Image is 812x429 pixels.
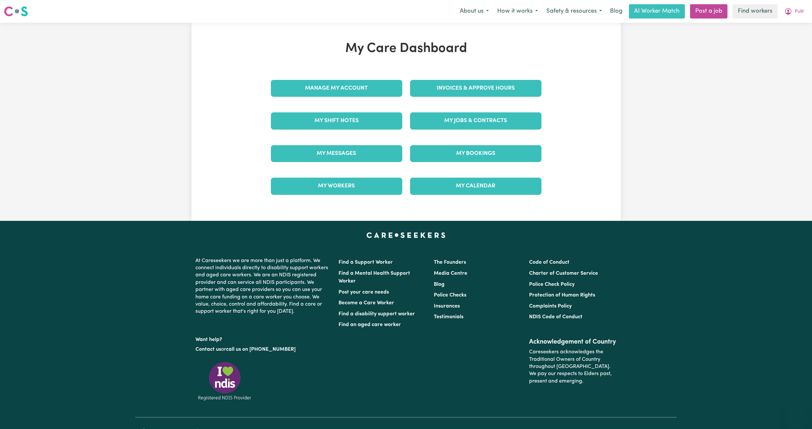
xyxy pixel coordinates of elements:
[339,300,394,306] a: Become a Care Worker
[434,304,460,309] a: Insurances
[529,346,617,387] p: Careseekers acknowledges the Traditional Owners of Country throughout [GEOGRAPHIC_DATA]. We pay o...
[456,5,493,18] button: About us
[271,145,402,162] a: My Messages
[606,4,626,19] a: Blog
[786,403,807,424] iframe: Button to launch messaging window, conversation in progress
[529,314,582,320] a: NDIS Code of Conduct
[366,233,446,238] a: Careseekers home page
[434,271,467,276] a: Media Centre
[410,145,541,162] a: My Bookings
[4,6,28,17] img: Careseekers logo
[271,80,402,97] a: Manage My Account
[434,282,445,287] a: Blog
[529,338,617,346] h2: Acknowledgement of Country
[195,255,331,318] p: At Careseekers we are more than just a platform. We connect individuals directly to disability su...
[339,290,389,295] a: Post your care needs
[434,260,466,265] a: The Founders
[410,178,541,195] a: My Calendar
[4,4,28,19] a: Careseekers logo
[529,304,572,309] a: Complaints Policy
[195,347,221,352] a: Contact us
[195,361,254,401] img: Registered NDIS provider
[271,178,402,195] a: My Workers
[226,347,296,352] a: call us on [PHONE_NUMBER]
[493,5,542,18] button: How it works
[410,112,541,129] a: My Jobs & Contracts
[733,4,778,19] a: Find workers
[529,282,575,287] a: Police Check Policy
[795,8,804,15] span: Pulit
[434,293,466,298] a: Police Checks
[780,5,808,18] button: My Account
[339,271,410,284] a: Find a Mental Health Support Worker
[195,334,331,343] p: Want help?
[267,41,545,57] h1: My Care Dashboard
[434,314,463,320] a: Testimonials
[529,271,598,276] a: Charter of Customer Service
[529,260,569,265] a: Code of Conduct
[542,5,606,18] button: Safety & resources
[271,112,402,129] a: My Shift Notes
[529,293,595,298] a: Protection of Human Rights
[339,260,393,265] a: Find a Support Worker
[629,4,685,19] a: AI Worker Match
[339,322,401,327] a: Find an aged care worker
[195,343,331,356] p: or
[690,4,727,19] a: Post a job
[410,80,541,97] a: Invoices & Approve Hours
[339,311,415,317] a: Find a disability support worker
